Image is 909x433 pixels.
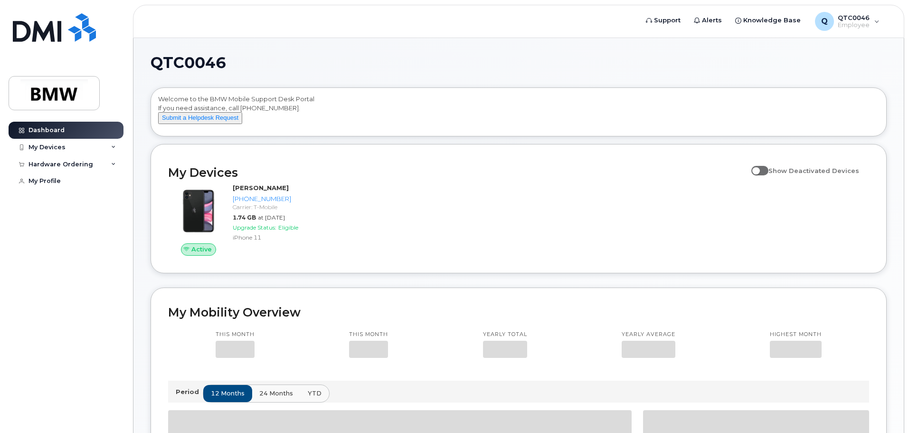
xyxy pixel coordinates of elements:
h2: My Devices [168,165,747,180]
div: [PHONE_NUMBER] [233,194,331,203]
span: Upgrade Status: [233,224,276,231]
span: QTC0046 [151,56,226,70]
div: iPhone 11 [233,233,331,241]
a: Submit a Helpdesk Request [158,114,242,121]
span: at [DATE] [258,214,285,221]
div: Welcome to the BMW Mobile Support Desk Portal If you need assistance, call [PHONE_NUMBER]. [158,95,879,133]
a: Active[PERSON_NAME][PHONE_NUMBER]Carrier: T-Mobile1.74 GBat [DATE]Upgrade Status:EligibleiPhone 11 [168,183,335,256]
p: This month [216,331,255,338]
span: Active [191,245,212,254]
button: Submit a Helpdesk Request [158,112,242,124]
p: Yearly average [622,331,675,338]
span: Eligible [278,224,298,231]
p: Highest month [770,331,822,338]
h2: My Mobility Overview [168,305,869,319]
strong: [PERSON_NAME] [233,184,289,192]
span: YTD [308,389,322,398]
div: Carrier: T-Mobile [233,203,331,211]
p: Yearly total [483,331,527,338]
p: Period [176,387,203,396]
span: 1.74 GB [233,214,256,221]
img: iPhone_11.jpg [176,188,221,234]
span: 24 months [259,389,293,398]
p: This month [349,331,388,338]
input: Show Deactivated Devices [751,162,759,169]
span: Show Deactivated Devices [768,167,859,174]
